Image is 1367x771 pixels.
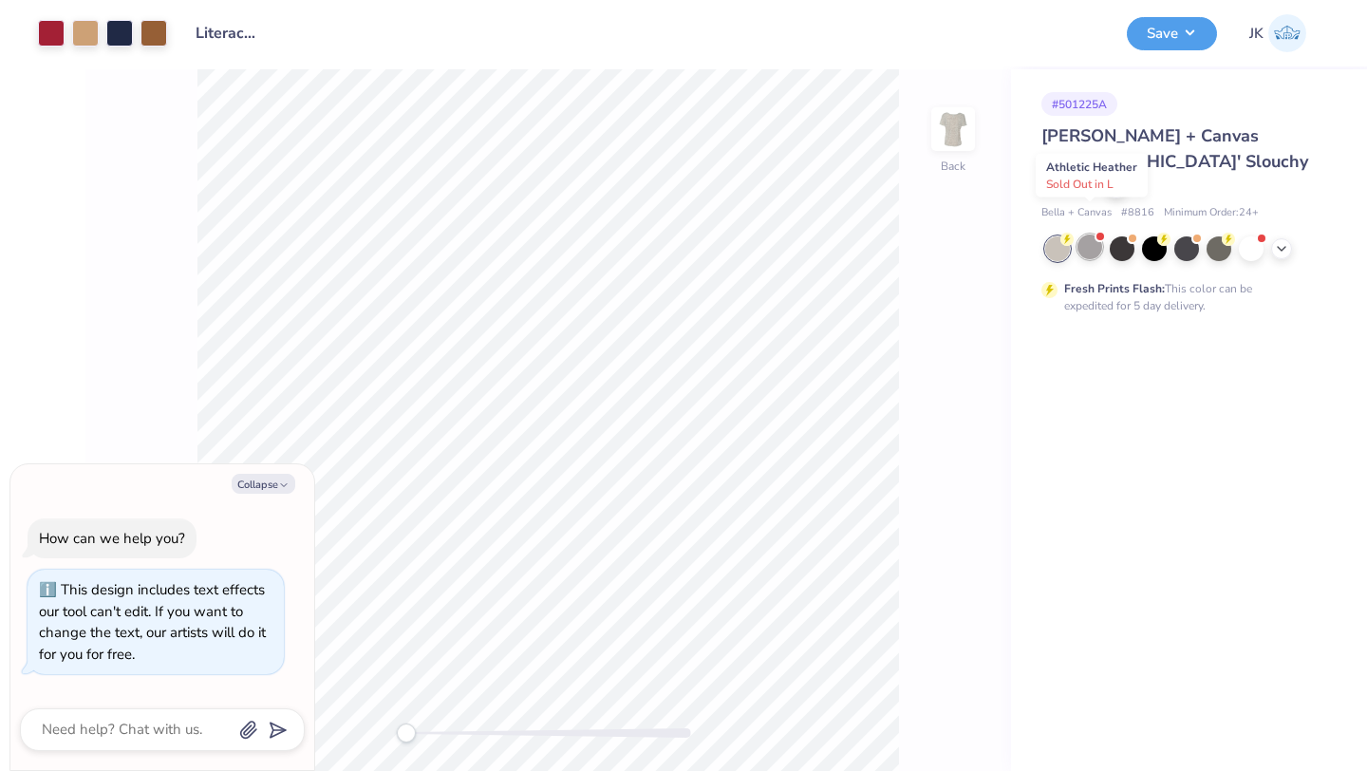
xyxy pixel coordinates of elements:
[1046,177,1114,192] span: Sold Out in L
[1164,205,1259,221] span: Minimum Order: 24 +
[1064,280,1298,314] div: This color can be expedited for 5 day delivery.
[232,474,295,494] button: Collapse
[1041,205,1112,221] span: Bella + Canvas
[1268,14,1306,52] img: Joshua Kelley
[1127,17,1217,50] button: Save
[1241,14,1315,52] a: JK
[1036,154,1148,197] div: Athletic Heather
[181,14,274,52] input: Untitled Design
[1064,281,1165,296] strong: Fresh Prints Flash:
[934,110,972,148] img: Back
[1249,23,1264,45] span: JK
[397,724,416,743] div: Accessibility label
[1121,205,1154,221] span: # 8816
[39,580,266,664] div: This design includes text effects our tool can't edit. If you want to change the text, our artist...
[39,529,185,548] div: How can we help you?
[1041,124,1308,198] span: [PERSON_NAME] + Canvas [DEMOGRAPHIC_DATA]' Slouchy T-Shirt
[1041,92,1117,116] div: # 501225A
[941,158,965,175] div: Back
